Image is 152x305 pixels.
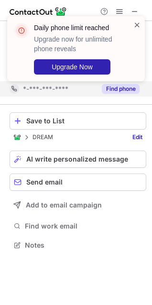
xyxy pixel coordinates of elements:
[26,155,128,163] span: AI write personalized message
[34,23,122,33] header: Daily phone limit reached
[34,34,122,54] p: Upgrade now for unlimited phone reveals
[25,222,142,230] span: Find work email
[34,59,110,75] button: Upgrade Now
[10,219,146,233] button: Find work email
[10,196,146,214] button: Add to email campaign
[10,151,146,168] button: AI write personalized message
[26,201,102,209] span: Add to email campaign
[10,112,146,130] button: Save to List
[10,6,67,17] img: ContactOut v5.3.10
[10,174,146,191] button: Send email
[13,133,21,141] img: ContactOut
[26,178,63,186] span: Send email
[25,241,142,250] span: Notes
[14,23,29,38] img: error
[33,134,53,141] p: DREAM
[52,63,93,71] span: Upgrade Now
[129,132,146,142] a: Edit
[26,117,142,125] div: Save to List
[10,239,146,252] button: Notes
